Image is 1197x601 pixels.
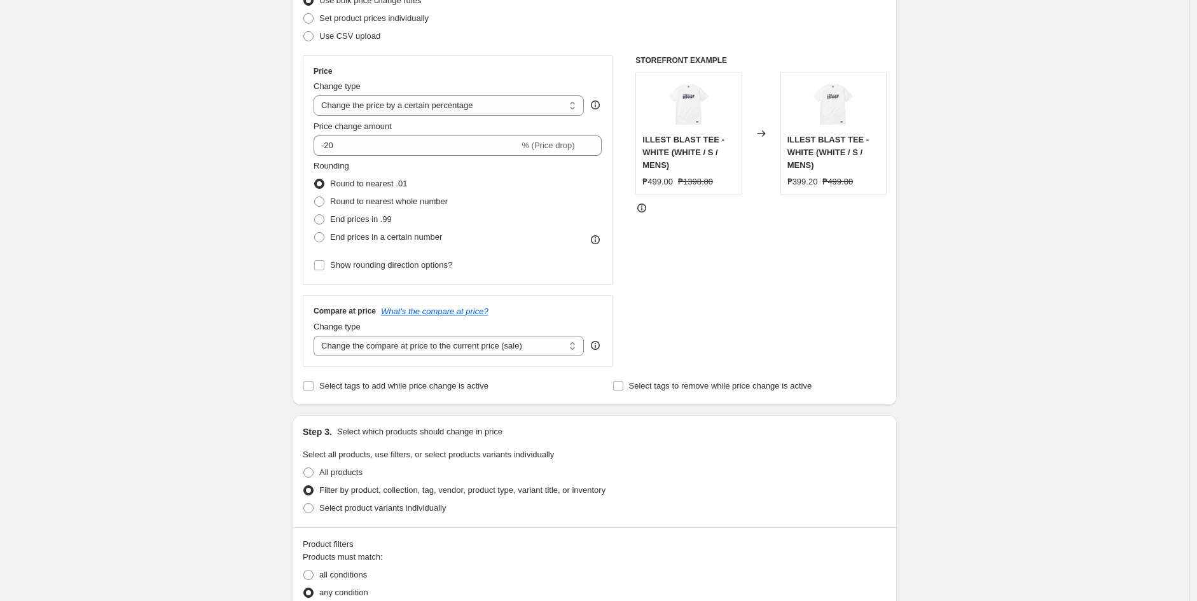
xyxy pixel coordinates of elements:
button: What's the compare at price? [381,307,488,316]
h6: STOREFRONT EXAMPLE [635,55,887,66]
div: Product filters [303,538,887,551]
span: End prices in .99 [330,214,392,224]
span: Change type [314,322,361,331]
img: ILLESTBLASTTEE-WHITE_80x.jpg [663,79,714,130]
span: Select tags to remove while price change is active [629,381,812,390]
img: ILLESTBLASTTEE-WHITE_80x.jpg [808,79,859,130]
span: Filter by product, collection, tag, vendor, product type, variant title, or inventory [319,485,605,495]
input: -15 [314,135,519,156]
span: Products must match: [303,552,383,562]
span: Price change amount [314,121,392,131]
span: End prices in a certain number [330,232,442,242]
span: Rounding [314,161,349,170]
span: % (Price drop) [522,141,574,150]
span: Select all products, use filters, or select products variants individually [303,450,554,459]
div: help [589,99,602,111]
span: Round to nearest whole number [330,197,448,206]
p: Select which products should change in price [337,425,502,438]
span: ILLEST BLAST TEE - WHITE (WHITE / S / MENS) [787,135,869,170]
span: Set product prices individually [319,13,429,23]
span: any condition [319,588,368,597]
h3: Compare at price [314,306,376,316]
span: All products [319,467,363,477]
div: help [589,339,602,352]
span: Change type [314,81,361,91]
strike: ₱499.00 [822,176,853,188]
span: Round to nearest .01 [330,179,407,188]
h3: Price [314,66,332,76]
span: all conditions [319,570,367,579]
h2: Step 3. [303,425,332,438]
span: ILLEST BLAST TEE - WHITE (WHITE / S / MENS) [642,135,724,170]
span: Show rounding direction options? [330,260,452,270]
div: ₱399.20 [787,176,818,188]
span: Use CSV upload [319,31,380,41]
span: Select tags to add while price change is active [319,381,488,390]
span: Select product variants individually [319,503,446,513]
div: ₱499.00 [642,176,673,188]
strike: ₱1398.00 [678,176,713,188]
